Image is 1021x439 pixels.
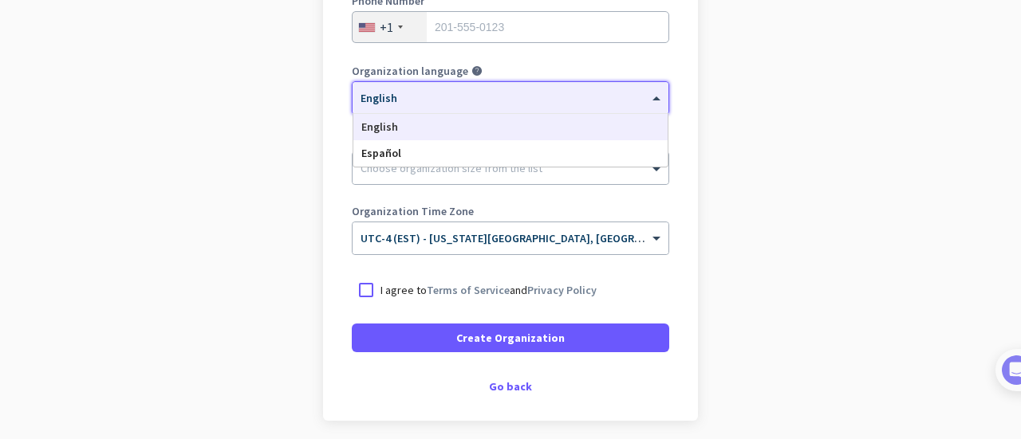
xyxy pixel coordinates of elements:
[352,323,669,352] button: Create Organization
[361,146,401,160] span: Español
[380,282,597,298] p: I agree to and
[527,283,597,297] a: Privacy Policy
[471,65,483,76] i: help
[427,283,510,297] a: Terms of Service
[352,65,468,76] label: Organization language
[352,135,669,147] label: Organization Size (Optional)
[352,206,669,217] label: Organization Time Zone
[380,19,393,35] div: +1
[361,120,398,134] span: English
[353,114,668,167] div: Options List
[352,11,669,43] input: 201-555-0123
[352,381,669,392] div: Go back
[456,330,565,346] span: Create Organization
